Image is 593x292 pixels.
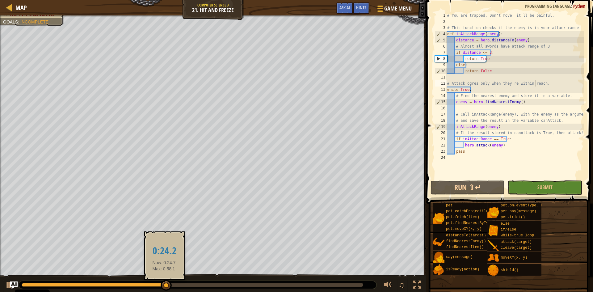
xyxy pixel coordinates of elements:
div: 17 [435,111,447,117]
span: if/else [501,227,516,232]
span: pet.findNearestByType(type) [446,221,506,225]
img: portrait.png [433,212,444,224]
span: Programming language [525,3,571,9]
span: cleave(target) [501,246,532,250]
div: 10 [435,68,447,74]
div: 11 [435,74,447,80]
span: isReady(action) [446,267,479,272]
span: Submit [537,184,553,191]
img: portrait.png [487,240,499,252]
div: Now: 0:24.7 Max: 0:58.1 [148,237,181,275]
div: 13 [435,87,447,93]
button: Ask AI [10,281,18,289]
span: findNearestItem() [446,245,484,249]
div: 12 [435,80,447,87]
div: 23 [435,148,447,154]
div: 18 [435,117,447,124]
div: 6 [435,43,447,49]
button: Run ⇧↵ [431,180,505,195]
span: moveXY(x, y) [501,256,527,260]
span: Incomplete [20,19,48,24]
span: findNearestEnemy() [446,239,486,243]
img: portrait.png [487,264,499,276]
span: pet.moveXY(x, y) [446,227,482,231]
div: 1 [435,12,447,19]
span: Ask AI [339,5,350,11]
button: Toggle fullscreen [411,279,423,292]
img: portrait.png [433,252,444,263]
span: Map [15,3,27,12]
button: ♫ [397,279,408,292]
div: 20 [435,130,447,136]
button: Game Menu [372,2,415,17]
span: pet.trick() [501,215,525,219]
div: 24 [435,154,447,161]
span: say(message) [446,255,473,259]
div: 14 [435,93,447,99]
div: 16 [435,105,447,111]
span: pet.say(message) [501,209,536,214]
span: Hints [356,5,366,11]
span: Python [573,3,585,9]
span: ♫ [398,280,405,290]
span: while-true loop [501,233,534,238]
div: 5 [435,37,447,43]
span: pet.catchProjectile(arrow) [446,209,504,214]
span: pet.on(eventType, handler) [501,203,558,208]
img: portrait.png [433,236,444,248]
span: shield() [501,268,519,272]
div: 9 [435,62,447,68]
span: Game Menu [384,5,412,13]
span: Goals [3,19,18,24]
span: : [18,19,20,24]
button: Ask AI [336,2,353,14]
span: else [501,222,510,226]
div: 15 [435,99,447,105]
div: 4 [435,31,447,37]
a: Map [12,3,27,12]
span: attack(target) [501,240,532,244]
div: 21 [435,136,447,142]
div: 19 [435,124,447,130]
span: pet [446,203,453,208]
img: portrait.png [433,264,444,276]
div: 2 [435,19,447,25]
div: 8 [435,56,447,62]
button: Submit [508,180,582,195]
div: 22 [435,142,447,148]
div: 7 [435,49,447,56]
div: 3 [435,25,447,31]
button: Ctrl + P: Play [3,279,15,292]
span: distanceTo(target) [446,233,486,238]
span: : [571,3,573,9]
img: portrait.png [487,225,499,236]
span: pet.fetch(item) [446,215,479,219]
img: portrait.png [487,206,499,218]
h2: 0:24.2 [153,246,177,256]
img: portrait.png [487,252,499,264]
button: Adjust volume [382,279,394,292]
